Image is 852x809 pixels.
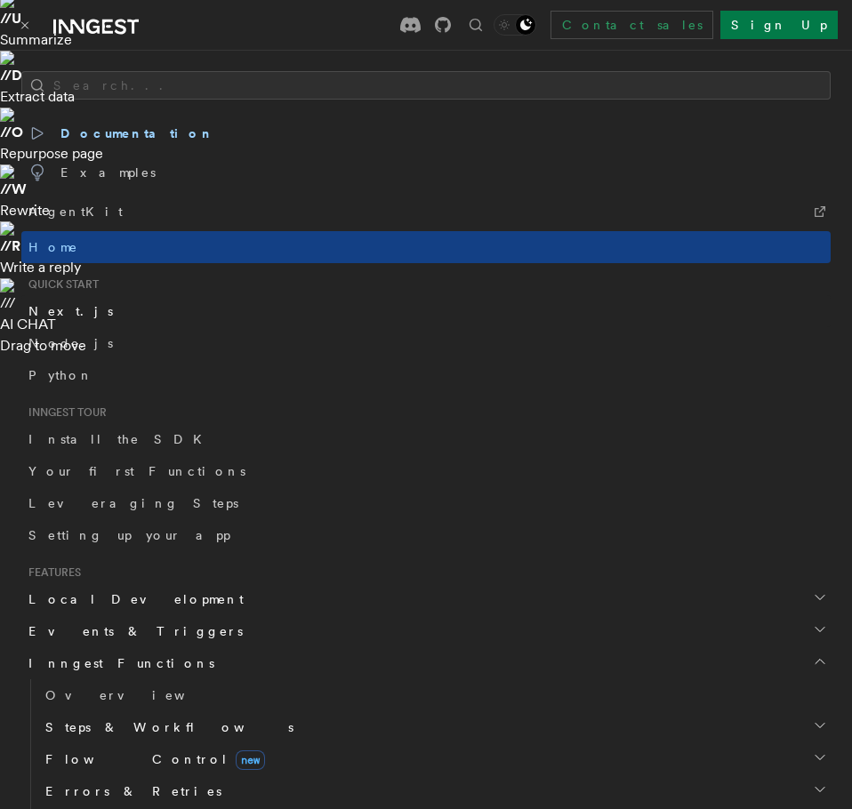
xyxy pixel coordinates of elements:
[21,590,244,608] span: Local Development
[21,405,107,420] span: Inngest tour
[21,423,831,455] a: Install the SDK
[21,647,831,679] button: Inngest Functions
[21,583,831,615] button: Local Development
[21,519,831,551] a: Setting up your app
[38,711,831,743] button: Steps & Workflows
[38,750,265,768] span: Flow Control
[236,750,265,770] span: new
[38,743,831,775] button: Flow Controlnew
[21,615,831,647] button: Events & Triggers
[28,432,213,446] span: Install the SDK
[21,565,81,580] span: Features
[21,622,243,640] span: Events & Triggers
[28,368,93,382] span: Python
[28,528,230,542] span: Setting up your app
[28,496,238,510] span: Leveraging Steps
[21,487,831,519] a: Leveraging Steps
[38,775,831,807] button: Errors & Retries
[21,455,831,487] a: Your first Functions
[38,782,221,800] span: Errors & Retries
[38,679,831,711] a: Overview
[21,359,831,391] a: Python
[45,688,229,702] span: Overview
[38,718,293,736] span: Steps & Workflows
[21,654,214,672] span: Inngest Functions
[28,464,245,478] span: Your first Functions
